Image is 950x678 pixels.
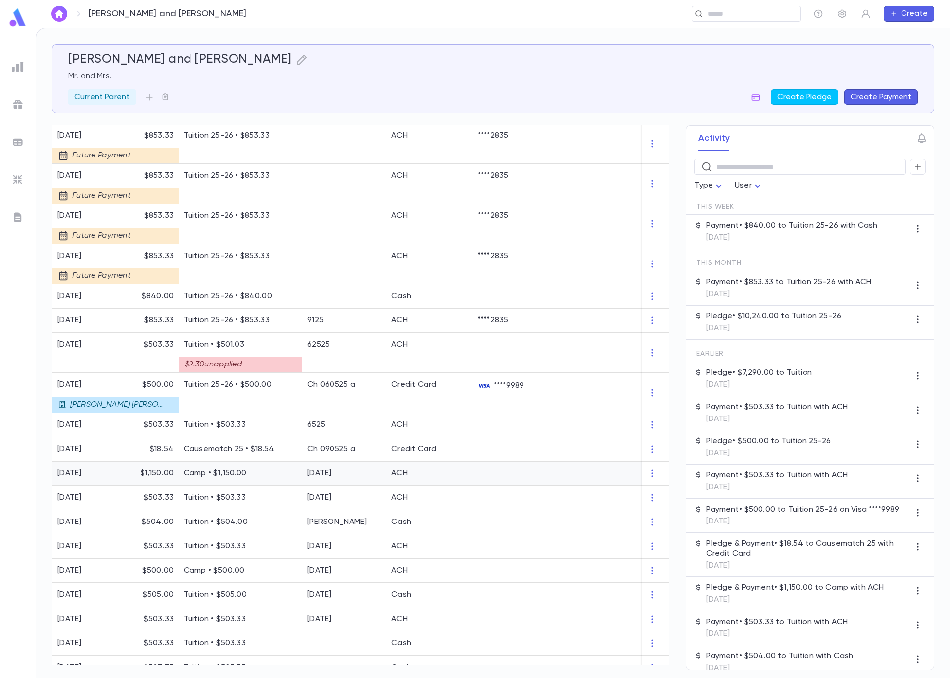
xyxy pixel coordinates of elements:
p: Tuition 25-26 • $853.33 [184,171,297,181]
div: [DATE] [57,380,161,390]
p: Tuition • $505.00 [184,590,297,600]
p: $853.33 [124,171,174,181]
p: $503.33 [144,663,174,673]
p: $503.33 [144,614,174,624]
div: 9125 [307,315,324,325]
div: ACH [391,493,408,503]
div: [DATE] [57,291,82,301]
img: batches_grey.339ca447c9d9533ef1741baa751efc33.svg [12,136,24,148]
p: Payment • $840.00 to Tuition 25-26 with Cash [706,221,877,231]
div: ACH [391,541,408,551]
p: Current Parent [74,92,130,102]
div: [DATE] [57,211,132,221]
div: 2/24/25 [307,590,332,600]
div: [DATE] [57,171,132,181]
div: Cash [391,590,411,600]
p: Pledge • $10,240.00 to Tuition 25-26 [706,312,841,321]
div: [DATE] [57,614,82,624]
p: $503.33 [144,420,174,430]
div: ACH [391,251,408,261]
p: [PERSON_NAME] [PERSON_NAME][GEOGRAPHIC_DATA] [70,400,164,410]
p: Payment • $853.33 to Tuition 25-26 with ACH [706,277,871,287]
p: Tuition • $503.33 [184,541,297,551]
div: [DATE] [57,315,82,325]
p: Causematch 25 • $18.54 [184,444,297,454]
p: [DATE] [706,663,853,673]
div: Credit Card [391,444,436,454]
p: Tuition 25-26 • $840.00 [184,291,297,301]
div: ACH [391,340,408,350]
div: 6525 [307,420,325,430]
div: Future Payment [52,188,137,204]
div: ACH [391,171,408,181]
button: Activity [698,126,730,151]
p: [DATE] [706,233,877,243]
div: 2/4/25 [307,614,332,624]
div: ACH [391,131,408,141]
div: Current Parent [68,89,136,105]
span: Earlier [696,350,724,358]
p: Tuition • $503.33 [184,638,297,648]
span: Type [694,182,713,190]
p: Tuition 25-26 • $853.33 [184,131,297,141]
p: [PERSON_NAME] and [PERSON_NAME] [89,8,247,19]
div: dulin [307,517,367,527]
p: Payment • $503.33 to Tuition with ACH [706,402,848,412]
div: 4/5/25 [307,541,332,551]
div: ACH [391,315,408,325]
div: [DATE] [57,444,82,454]
div: ACH [391,566,408,575]
div: [DATE] [57,541,82,551]
div: User [735,176,763,196]
div: [DATE] [57,251,132,261]
p: $503.33 [144,493,174,503]
p: Camp • $500.00 [184,566,297,575]
p: Mr. and Mrs. [68,71,918,81]
div: 5/15/25 [307,469,332,478]
p: Tuition • $503.33 [184,614,297,624]
p: Tuition • $504.00 [184,517,297,527]
p: Pledge & Payment • $1,150.00 to Camp with ACH [706,583,884,593]
div: 62525 [307,340,330,350]
p: Payment • $504.00 to Tuition with Cash [706,651,853,661]
p: Pledge • $7,290.00 to Tuition [706,368,812,378]
p: $503.33 [144,541,174,551]
p: Camp • $1,150.00 [184,469,297,478]
p: $853.33 [124,131,174,141]
div: Cash [391,291,411,301]
img: logo [8,8,28,27]
p: Tuition 25-26 • $853.33 [184,251,297,261]
p: Tuition • $503.33 [184,420,297,430]
img: campaigns_grey.99e729a5f7ee94e3726e6486bddda8f1.svg [12,99,24,110]
div: Future Payment [52,148,137,163]
div: ACH [391,614,408,624]
div: Ch 090525 a [307,444,355,454]
div: [DATE] [57,590,82,600]
div: [DATE] [57,493,82,503]
div: [DATE] [57,517,82,527]
p: Tuition 25-26 • $853.33 [184,315,297,325]
p: Tuition • $503.33 [184,493,297,503]
div: [DATE] [57,131,132,141]
p: Tuition • $503.33 [184,663,297,673]
div: $2.30 unapplied [179,357,302,372]
p: [DATE] [706,482,848,492]
img: letters_grey.7941b92b52307dd3b8a917253454ce1c.svg [12,211,24,223]
button: Create Pledge [771,89,838,105]
p: [DATE] [706,414,848,424]
p: [DATE] [706,380,812,390]
div: ACH [391,420,408,430]
p: $1,150.00 [141,469,174,478]
p: Pledge • $500.00 to Tuition 25-26 [706,436,831,446]
div: Cash [391,663,411,673]
span: User [735,182,752,190]
p: Payment • $503.33 to Tuition with ACH [706,617,848,627]
p: [DATE] [706,595,884,605]
p: $504.00 [142,517,174,527]
p: [DATE] [706,561,910,571]
p: $505.00 [143,590,174,600]
div: 5/5/25 [307,493,332,503]
div: [DATE] [57,340,82,350]
p: [DATE] [706,629,848,639]
div: [DATE] [57,663,82,673]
